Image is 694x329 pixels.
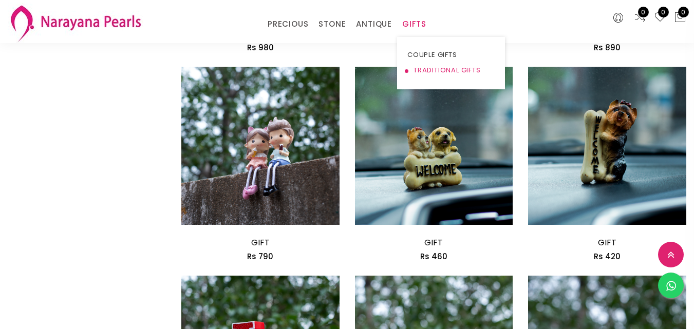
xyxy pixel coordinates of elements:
[247,42,274,53] span: Rs 980
[658,7,669,17] span: 0
[424,237,443,248] a: GIFT
[654,11,666,25] a: 0
[420,251,447,262] span: Rs 460
[674,11,686,25] button: 0
[402,16,426,32] a: GIFTS
[407,47,495,63] a: COUPLE GIFTS
[251,237,270,248] a: GIFT
[356,16,392,32] a: ANTIQUE
[268,16,308,32] a: PRECIOUS
[407,63,495,78] a: TRADITIONAL GIFTS
[598,237,616,248] a: GIFT
[247,251,273,262] span: Rs 790
[634,11,646,25] a: 0
[638,7,649,17] span: 0
[318,16,346,32] a: STONE
[594,42,621,53] span: Rs 890
[594,251,621,262] span: Rs 420
[678,7,689,17] span: 0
